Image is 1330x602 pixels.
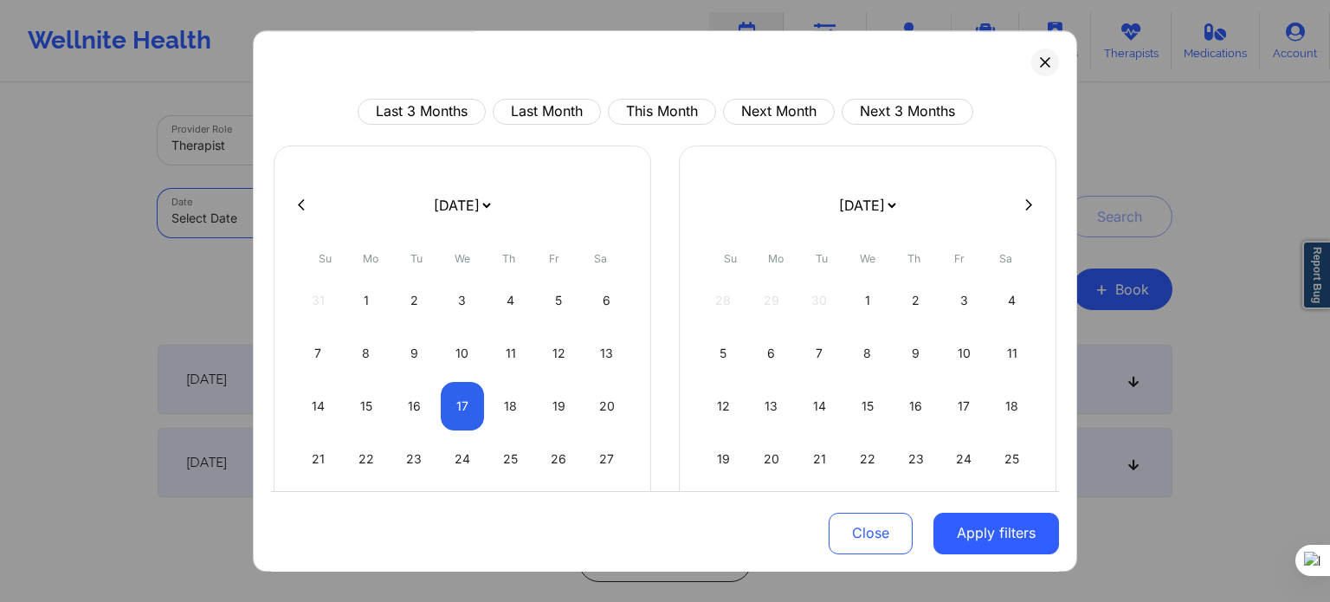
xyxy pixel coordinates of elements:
[410,252,423,265] abbr: Tuesday
[392,329,436,378] div: Tue Sep 09 2025
[608,99,716,125] button: This Month
[488,382,533,430] div: Thu Sep 18 2025
[345,488,389,536] div: Mon Sep 29 2025
[594,252,607,265] abbr: Saturday
[537,329,581,378] div: Fri Sep 12 2025
[942,329,986,378] div: Fri Oct 10 2025
[701,435,746,483] div: Sun Oct 19 2025
[942,382,986,430] div: Fri Oct 17 2025
[846,435,890,483] div: Wed Oct 22 2025
[441,276,485,325] div: Wed Sep 03 2025
[345,276,389,325] div: Mon Sep 01 2025
[488,435,533,483] div: Thu Sep 25 2025
[933,512,1059,553] button: Apply filters
[488,329,533,378] div: Thu Sep 11 2025
[584,276,629,325] div: Sat Sep 06 2025
[846,382,890,430] div: Wed Oct 15 2025
[392,435,436,483] div: Tue Sep 23 2025
[345,329,389,378] div: Mon Sep 08 2025
[363,252,378,265] abbr: Monday
[750,382,794,430] div: Mon Oct 13 2025
[894,382,938,430] div: Thu Oct 16 2025
[990,382,1034,430] div: Sat Oct 18 2025
[724,252,737,265] abbr: Sunday
[441,329,485,378] div: Wed Sep 10 2025
[954,252,965,265] abbr: Friday
[455,252,470,265] abbr: Wednesday
[860,252,875,265] abbr: Wednesday
[894,435,938,483] div: Thu Oct 23 2025
[502,252,515,265] abbr: Thursday
[392,382,436,430] div: Tue Sep 16 2025
[797,488,842,536] div: Tue Oct 28 2025
[829,512,913,553] button: Close
[701,488,746,536] div: Sun Oct 26 2025
[750,488,794,536] div: Mon Oct 27 2025
[296,329,340,378] div: Sun Sep 07 2025
[894,276,938,325] div: Thu Oct 02 2025
[441,382,485,430] div: Wed Sep 17 2025
[392,488,436,536] div: Tue Sep 30 2025
[537,276,581,325] div: Fri Sep 05 2025
[345,382,389,430] div: Mon Sep 15 2025
[990,329,1034,378] div: Sat Oct 11 2025
[842,99,973,125] button: Next 3 Months
[537,382,581,430] div: Fri Sep 19 2025
[846,488,890,536] div: Wed Oct 29 2025
[750,329,794,378] div: Mon Oct 06 2025
[846,276,890,325] div: Wed Oct 01 2025
[296,488,340,536] div: Sun Sep 28 2025
[358,99,486,125] button: Last 3 Months
[537,435,581,483] div: Fri Sep 26 2025
[584,435,629,483] div: Sat Sep 27 2025
[942,276,986,325] div: Fri Oct 03 2025
[797,382,842,430] div: Tue Oct 14 2025
[768,252,784,265] abbr: Monday
[907,252,920,265] abbr: Thursday
[750,435,794,483] div: Mon Oct 20 2025
[701,329,746,378] div: Sun Oct 05 2025
[584,382,629,430] div: Sat Sep 20 2025
[296,382,340,430] div: Sun Sep 14 2025
[797,435,842,483] div: Tue Oct 21 2025
[990,276,1034,325] div: Sat Oct 04 2025
[990,435,1034,483] div: Sat Oct 25 2025
[345,435,389,483] div: Mon Sep 22 2025
[894,329,938,378] div: Thu Oct 09 2025
[723,99,835,125] button: Next Month
[942,488,986,536] div: Fri Oct 31 2025
[493,99,601,125] button: Last Month
[816,252,828,265] abbr: Tuesday
[441,435,485,483] div: Wed Sep 24 2025
[701,382,746,430] div: Sun Oct 12 2025
[319,252,332,265] abbr: Sunday
[296,435,340,483] div: Sun Sep 21 2025
[549,252,559,265] abbr: Friday
[846,329,890,378] div: Wed Oct 08 2025
[999,252,1012,265] abbr: Saturday
[894,488,938,536] div: Thu Oct 30 2025
[392,276,436,325] div: Tue Sep 02 2025
[942,435,986,483] div: Fri Oct 24 2025
[797,329,842,378] div: Tue Oct 07 2025
[584,329,629,378] div: Sat Sep 13 2025
[488,276,533,325] div: Thu Sep 04 2025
